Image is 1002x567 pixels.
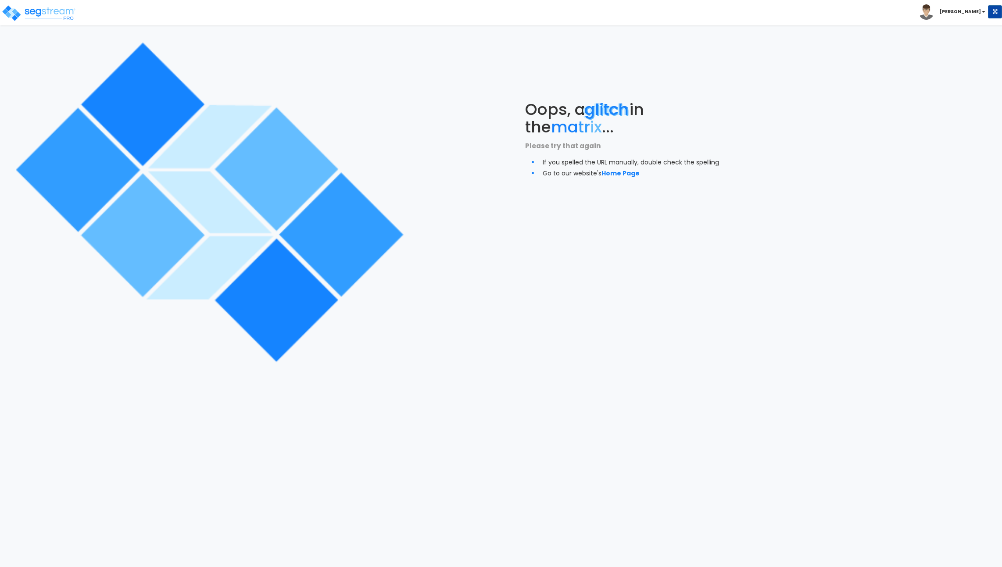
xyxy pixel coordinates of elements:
b: [PERSON_NAME] [940,8,981,15]
span: Oops, a in the ... [525,98,644,138]
img: logo_pro_r.png [1,4,76,22]
span: ix [590,116,602,138]
span: glitch [585,98,630,121]
span: ma [551,116,578,138]
p: Please try that again [525,140,727,152]
span: tr [578,116,590,138]
li: If you spelled the URL manually, double check the spelling [543,156,727,168]
li: Go to our website's [543,167,727,178]
a: Home Page [601,169,640,178]
img: avatar.png [919,4,934,20]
